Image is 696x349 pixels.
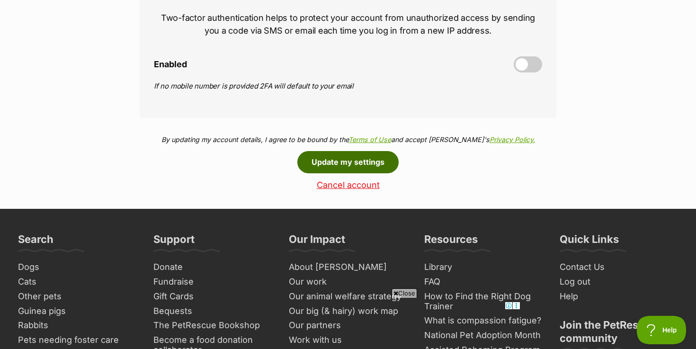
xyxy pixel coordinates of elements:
[140,180,556,190] a: Cancel account
[14,289,140,304] a: Other pets
[556,275,682,289] a: Log out
[637,316,687,344] iframe: Help Scout Beacon - Open
[176,302,520,344] iframe: Advertisement
[154,60,187,70] span: Enabled
[560,233,619,251] h3: Quick Links
[150,260,276,275] a: Donate
[285,289,411,304] a: Our animal welfare strategy
[348,135,391,143] a: Terms of Use
[150,318,276,333] a: The PetRescue Bookshop
[154,81,542,92] p: If no mobile number is provided 2FA will default to your email
[285,275,411,289] a: Our work
[285,260,411,275] a: About [PERSON_NAME]
[14,275,140,289] a: Cats
[14,304,140,319] a: Guinea pigs
[289,233,345,251] h3: Our Impact
[18,233,54,251] h3: Search
[424,233,478,251] h3: Resources
[150,275,276,289] a: Fundraise
[14,318,140,333] a: Rabbits
[420,275,546,289] a: FAQ
[154,11,542,37] p: Two-factor authentication helps to protect your account from unauthorized access by sending you a...
[490,135,535,143] a: Privacy Policy.
[556,260,682,275] a: Contact Us
[150,289,276,304] a: Gift Cards
[150,304,276,319] a: Bequests
[556,289,682,304] a: Help
[420,289,546,313] a: How to Find the Right Dog Trainer
[297,151,399,173] button: Update my settings
[14,333,140,348] a: Pets needing foster care
[14,260,140,275] a: Dogs
[140,134,556,144] p: By updating my account details, I agree to be bound by the and accept [PERSON_NAME]'s
[392,288,417,298] span: Close
[153,233,195,251] h3: Support
[420,260,546,275] a: Library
